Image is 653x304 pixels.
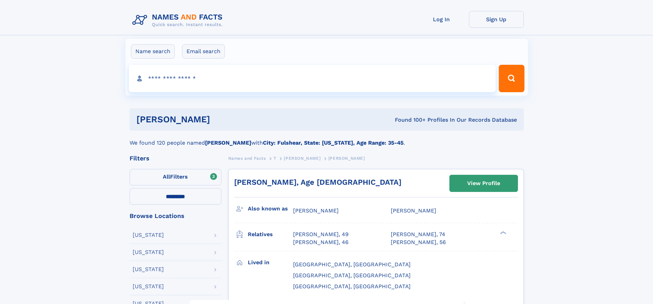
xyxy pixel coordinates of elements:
img: Logo Names and Facts [130,11,228,29]
label: Email search [182,44,225,59]
div: [US_STATE] [133,267,164,272]
div: ❯ [498,231,507,235]
div: Found 100+ Profiles In Our Records Database [302,116,517,124]
a: [PERSON_NAME], 74 [391,231,445,238]
div: Browse Locations [130,213,221,219]
label: Name search [131,44,175,59]
b: [PERSON_NAME] [205,139,251,146]
a: [PERSON_NAME], 46 [293,239,349,246]
span: All [163,173,170,180]
a: Sign Up [469,11,524,28]
span: T [274,156,276,161]
div: [US_STATE] [133,284,164,289]
div: View Profile [467,175,500,191]
span: [GEOGRAPHIC_DATA], [GEOGRAPHIC_DATA] [293,283,411,290]
a: T [274,154,276,162]
div: [US_STATE] [133,232,164,238]
b: City: Fulshear, State: [US_STATE], Age Range: 35-45 [263,139,403,146]
a: Names and Facts [228,154,266,162]
span: [PERSON_NAME] [284,156,321,161]
a: [PERSON_NAME], Age [DEMOGRAPHIC_DATA] [234,178,401,186]
h3: Relatives [248,229,293,240]
span: [PERSON_NAME] [391,207,436,214]
input: search input [129,65,496,92]
h1: [PERSON_NAME] [136,115,303,124]
span: [GEOGRAPHIC_DATA], [GEOGRAPHIC_DATA] [293,261,411,268]
label: Filters [130,169,221,185]
a: [PERSON_NAME] [284,154,321,162]
a: Log In [414,11,469,28]
a: View Profile [450,175,518,192]
a: [PERSON_NAME], 56 [391,239,446,246]
span: [PERSON_NAME] [328,156,365,161]
button: Search Button [499,65,524,92]
h3: Also known as [248,203,293,215]
div: [US_STATE] [133,250,164,255]
span: [GEOGRAPHIC_DATA], [GEOGRAPHIC_DATA] [293,272,411,279]
div: Filters [130,155,221,161]
h3: Lived in [248,257,293,268]
a: [PERSON_NAME], 49 [293,231,349,238]
span: [PERSON_NAME] [293,207,339,214]
div: We found 120 people named with . [130,131,524,147]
